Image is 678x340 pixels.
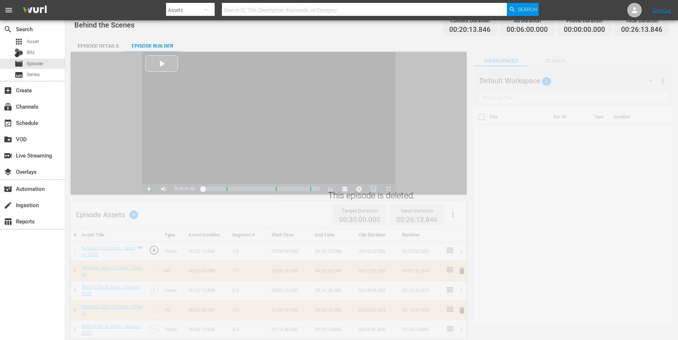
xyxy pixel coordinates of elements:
[518,3,537,16] span: Search
[4,119,12,127] span: Schedule
[71,37,125,52] button: Episode Details
[15,49,23,57] div: Bits
[15,71,23,79] span: Series
[27,38,39,45] span: Asset
[507,3,539,16] button: Search
[4,217,12,226] span: Reports
[27,71,40,78] span: Series
[4,6,13,14] span: menu
[4,201,12,210] span: Ingestion
[652,7,671,13] a: Sign Out
[15,59,23,68] span: Episode
[27,60,43,67] span: Episode
[74,21,135,29] span: Behind the Scenes
[15,37,23,46] span: Asset
[125,37,179,52] button: Episode Builder
[4,135,12,144] span: VOD
[4,25,12,34] span: Search
[4,151,12,160] span: Live Streaming
[142,52,396,194] div: Video Player
[449,16,491,26] div: Content Duration
[17,2,52,19] img: ans4CAIJ8jUAAAAAAAAAAAAAAAAAAAAAAAAgQb4GAAAAAAAAAAAAAAAAAAAAAAAAJMjXAAAAAAAAAAAAAAAAAAAAAAAAgAT5G...
[621,16,662,26] div: Total Duration
[27,49,35,56] span: Bits
[507,16,548,26] div: Ad Duration
[507,26,548,34] span: 00:06:00.000
[564,26,605,34] span: 00:00:00.000
[621,26,662,34] span: 00:26:13.846
[4,185,12,193] span: Automation
[71,37,125,55] div: Episode Details
[125,37,179,55] div: Episode Builder
[4,168,12,176] span: Overlays
[449,26,491,34] span: 00:20:13.846
[564,16,605,26] div: Promo Duration
[4,86,12,95] span: Create
[4,102,12,111] span: Channels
